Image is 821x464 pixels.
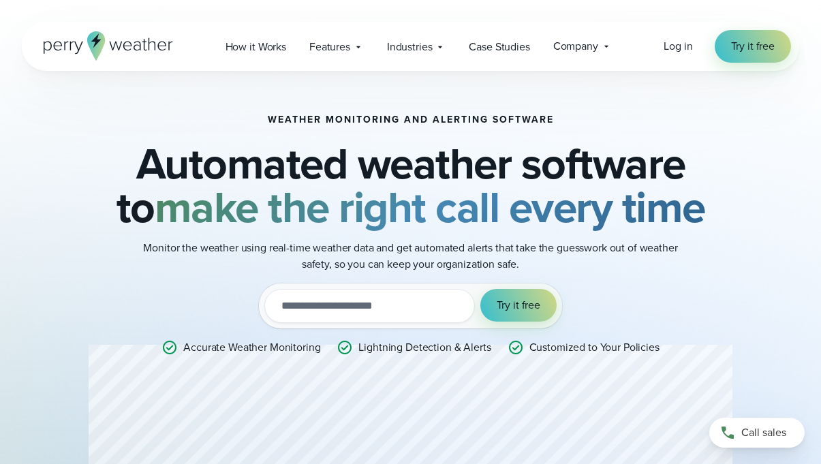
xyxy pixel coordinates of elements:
a: Call sales [709,418,805,448]
span: Features [309,39,350,55]
h1: Weather Monitoring and Alerting Software [268,114,554,125]
span: Call sales [741,424,786,441]
span: Try it free [731,38,775,55]
p: Monitor the weather using real-time weather data and get automated alerts that take the guesswork... [138,240,683,273]
span: Company [553,38,598,55]
h2: Automated weather software to [89,142,733,229]
span: Case Studies [469,39,529,55]
span: Log in [664,38,692,54]
span: Industries [387,39,433,55]
p: Lightning Detection & Alerts [358,339,491,356]
a: Try it free [715,30,791,63]
a: How it Works [214,33,298,61]
strong: make the right call every time [155,175,705,239]
p: Customized to Your Policies [529,339,660,356]
span: How it Works [226,39,286,55]
span: Try it free [497,297,540,313]
p: Accurate Weather Monitoring [183,339,320,356]
a: Log in [664,38,692,55]
a: Case Studies [457,33,541,61]
button: Try it free [480,289,557,322]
